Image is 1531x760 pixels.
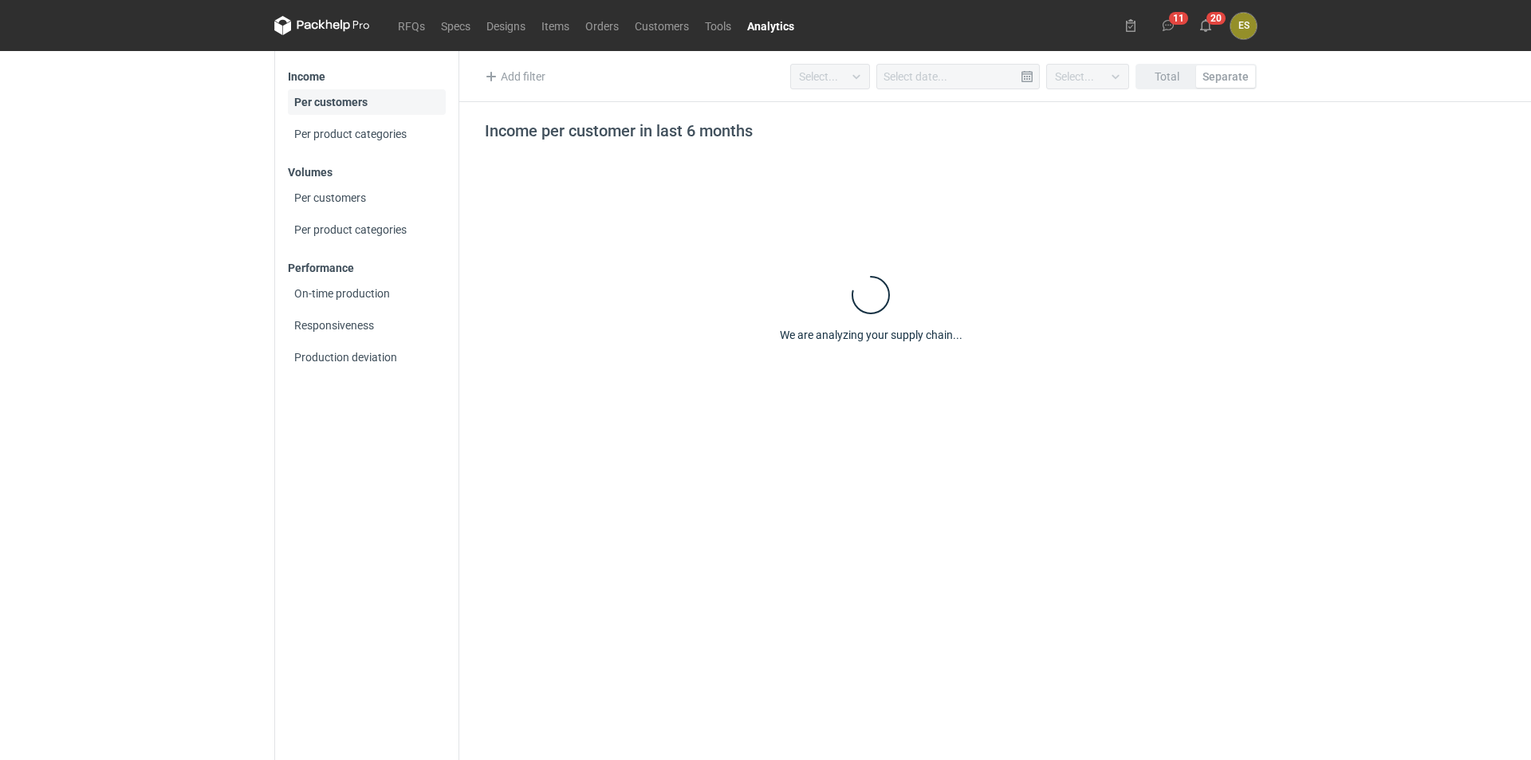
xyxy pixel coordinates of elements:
a: Designs [478,16,533,35]
a: Tools [697,16,739,35]
a: Orders [577,16,627,35]
span: Add filter [482,67,545,86]
a: Items [533,16,577,35]
a: Per product categories [288,217,446,242]
svg: Packhelp Pro [274,16,370,35]
a: On-time production [288,281,446,306]
li: Performance [288,262,446,274]
a: Analytics [739,16,802,35]
h1: Income per customer in last 6 months [485,121,1257,140]
button: 11 [1155,13,1181,38]
div: We are analyzing your supply chain... [780,327,962,343]
a: Per product categories [288,121,446,147]
div: Elżbieta Sybilska [1230,13,1257,39]
a: Per customers [288,89,446,115]
li: Income [288,70,446,83]
a: Production deviation [288,345,446,370]
a: RFQs [390,16,433,35]
li: Volumes [288,166,446,179]
a: Responsiveness [288,313,446,338]
a: Customers [627,16,697,35]
button: ES [1230,13,1257,39]
button: 20 [1193,13,1218,38]
a: Per customers [288,185,446,211]
a: Specs [433,16,478,35]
